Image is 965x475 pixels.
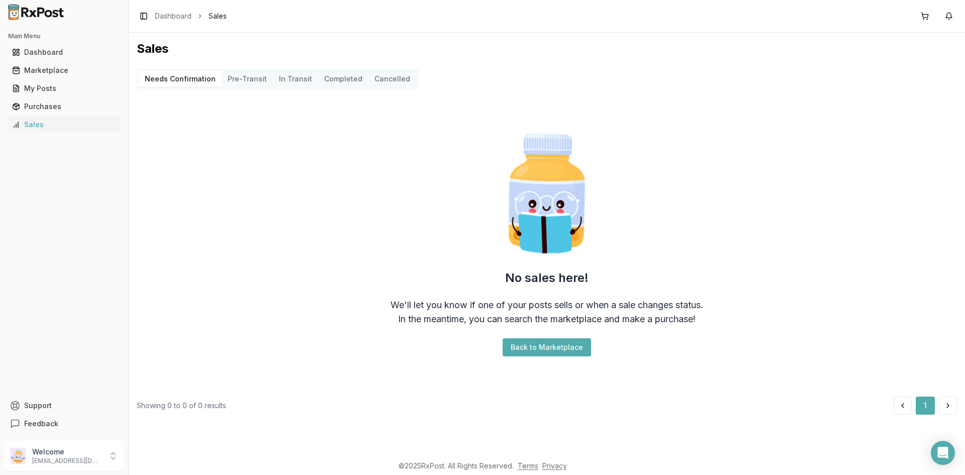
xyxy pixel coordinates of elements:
[10,448,26,464] img: User avatar
[8,43,120,61] a: Dashboard
[368,71,416,87] button: Cancelled
[222,71,273,87] button: Pre-Transit
[137,41,957,57] h1: Sales
[139,71,222,87] button: Needs Confirmation
[4,415,124,433] button: Feedback
[12,102,116,112] div: Purchases
[398,312,696,326] div: In the meantime, you can search the marketplace and make a purchase!
[8,32,120,40] h2: Main Menu
[155,11,227,21] nav: breadcrumb
[8,61,120,79] a: Marketplace
[12,65,116,75] div: Marketplace
[24,419,58,429] span: Feedback
[137,401,226,411] div: Showing 0 to 0 of 0 results
[318,71,368,87] button: Completed
[931,441,955,465] div: Open Intercom Messenger
[4,4,68,20] img: RxPost Logo
[4,99,124,115] button: Purchases
[503,338,591,356] button: Back to Marketplace
[4,44,124,60] button: Dashboard
[518,461,538,470] a: Terms
[8,116,120,134] a: Sales
[4,62,124,78] button: Marketplace
[391,298,703,312] div: We'll let you know if one of your posts sells or when a sale changes status.
[209,11,227,21] span: Sales
[542,461,567,470] a: Privacy
[8,98,120,116] a: Purchases
[4,117,124,133] button: Sales
[155,11,191,21] a: Dashboard
[32,457,102,465] p: [EMAIL_ADDRESS][DOMAIN_NAME]
[8,79,120,98] a: My Posts
[12,83,116,93] div: My Posts
[916,397,935,415] button: 1
[12,120,116,130] div: Sales
[505,270,589,286] h2: No sales here!
[4,80,124,97] button: My Posts
[12,47,116,57] div: Dashboard
[482,129,611,258] img: Smart Pill Bottle
[32,447,102,457] p: Welcome
[273,71,318,87] button: In Transit
[4,397,124,415] button: Support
